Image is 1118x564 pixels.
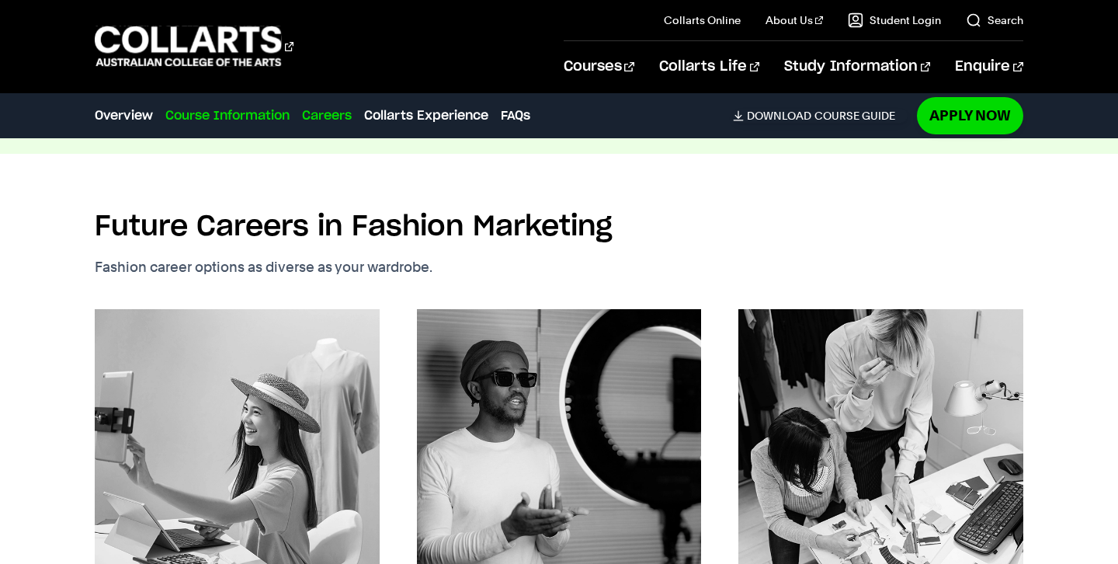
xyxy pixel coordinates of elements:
a: Courses [564,41,634,92]
a: DownloadCourse Guide [733,109,908,123]
a: Collarts Life [659,41,759,92]
a: FAQs [501,106,530,125]
a: Collarts Online [664,12,741,28]
span: Download [747,109,811,123]
a: Apply Now [917,97,1023,134]
a: About Us [766,12,823,28]
div: Go to homepage [95,24,293,68]
a: Search [966,12,1023,28]
a: Study Information [784,41,930,92]
a: Enquire [955,41,1023,92]
a: Collarts Experience [364,106,488,125]
a: Course Information [165,106,290,125]
p: Fashion career options as diverse as your wardrobe. [95,256,502,278]
a: Student Login [848,12,941,28]
a: Careers [302,106,352,125]
h2: Future Careers in Fashion Marketing [95,210,613,244]
a: Overview [95,106,153,125]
